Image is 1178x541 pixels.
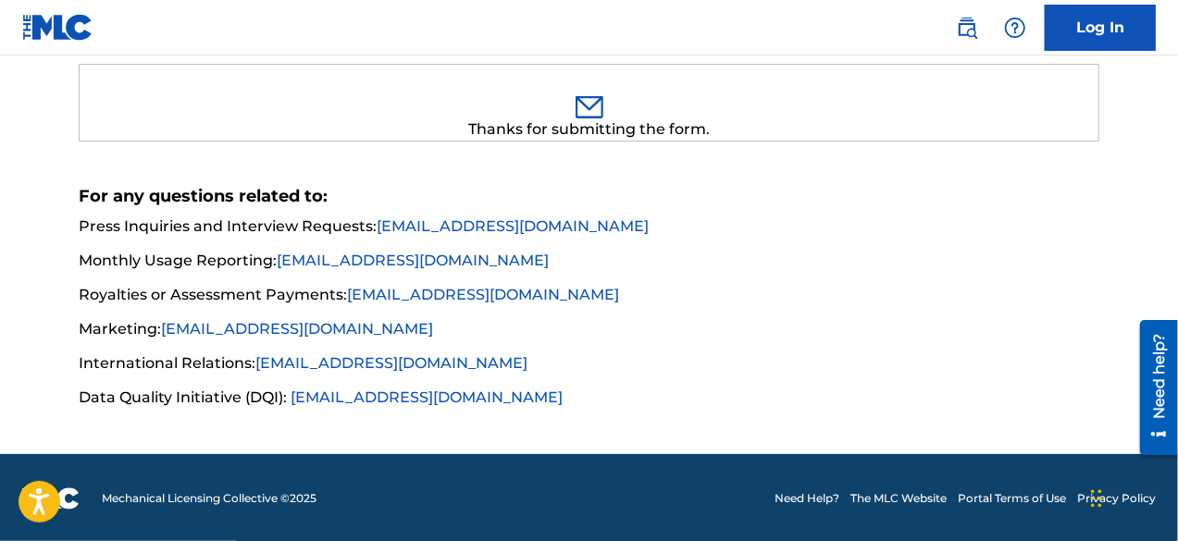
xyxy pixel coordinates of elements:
[255,354,527,372] a: [EMAIL_ADDRESS][DOMAIN_NAME]
[1004,17,1026,39] img: help
[850,490,947,507] a: The MLC Website
[956,17,978,39] img: search
[277,252,549,269] a: [EMAIL_ADDRESS][DOMAIN_NAME]
[79,352,1099,386] li: International Relations:
[1077,490,1156,507] a: Privacy Policy
[576,96,603,118] img: 0ff00501b51b535a1dc6.svg
[79,186,1099,207] h5: For any questions related to:
[958,490,1066,507] a: Portal Terms of Use
[1085,452,1178,541] iframe: Chat Widget
[80,118,1098,141] div: Thanks for submitting the form.
[347,286,619,303] a: [EMAIL_ADDRESS][DOMAIN_NAME]
[997,9,1034,46] div: Help
[22,14,93,41] img: MLC Logo
[775,490,839,507] a: Need Help?
[102,490,316,507] span: Mechanical Licensing Collective © 2025
[79,215,1099,249] li: Press Inquiries and Interview Requests:
[1091,471,1102,526] div: Arrastrar
[1045,5,1156,51] a: Log In
[1126,314,1178,462] iframe: Resource Center
[377,217,649,235] a: [EMAIL_ADDRESS][DOMAIN_NAME]
[79,250,1099,283] li: Monthly Usage Reporting:
[949,9,986,46] a: Public Search
[1085,452,1178,541] div: Widget de chat
[79,387,1099,409] li: Data Quality Initiative (DQI):
[161,320,433,338] a: [EMAIL_ADDRESS][DOMAIN_NAME]
[291,388,563,406] a: [EMAIL_ADDRESS][DOMAIN_NAME]
[79,284,1099,317] li: Royalties or Assessment Payments:
[22,487,80,510] img: logo
[79,318,1099,351] li: Marketing:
